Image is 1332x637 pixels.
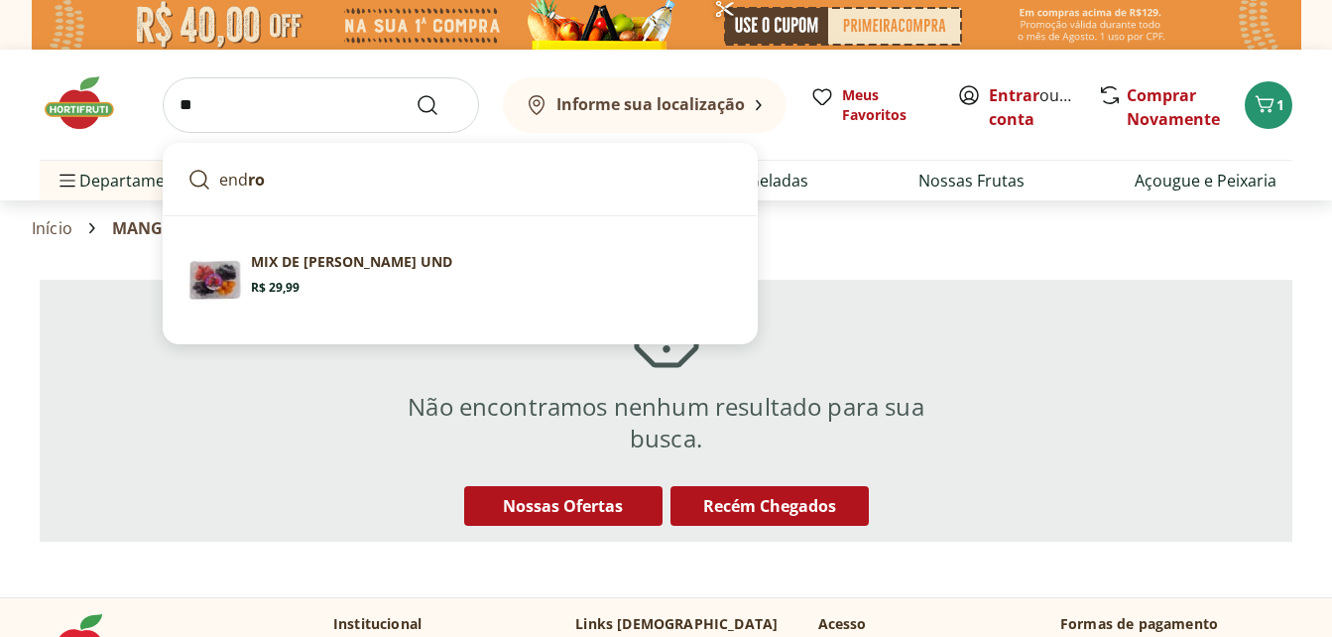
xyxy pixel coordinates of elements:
[1060,614,1292,634] p: Formas de pagamento
[32,219,72,237] a: Início
[503,495,623,517] span: Nossas Ofertas
[163,77,479,133] input: search
[1245,81,1292,129] button: Carrinho
[248,169,265,191] strong: ro
[989,84,1098,130] a: Criar conta
[1135,169,1276,192] a: Açougue e Peixaria
[251,252,452,272] p: MIX DE [PERSON_NAME] UND
[810,85,933,125] a: Meus Favoritos
[416,93,463,117] button: Submit Search
[40,73,139,133] img: Hortifruti
[464,486,663,526] button: Nossas Ofertas
[333,614,422,634] p: Institucional
[56,157,198,204] span: Departamentos
[251,280,300,296] span: R$ 29,99
[1127,84,1220,130] a: Comprar Novamente
[112,219,218,237] span: MANGOSTÃO
[575,614,778,634] p: Links [DEMOGRAPHIC_DATA]
[503,77,787,133] button: Informe sua localização
[180,160,741,199] a: endro
[989,84,1039,106] a: Entrar
[842,85,933,125] span: Meus Favoritos
[703,495,836,517] span: Recém Chegados
[818,614,867,634] p: Acesso
[56,157,79,204] button: Menu
[918,169,1025,192] a: Nossas Frutas
[989,83,1077,131] span: ou
[556,93,745,115] b: Informe sua localização
[1276,95,1284,114] span: 1
[383,391,949,454] h2: Não encontramos nenhum resultado para sua busca.
[180,244,741,316] a: MIX DE [PERSON_NAME] UNDR$ 29,99
[219,168,265,191] p: end
[670,486,869,526] button: Recém Chegados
